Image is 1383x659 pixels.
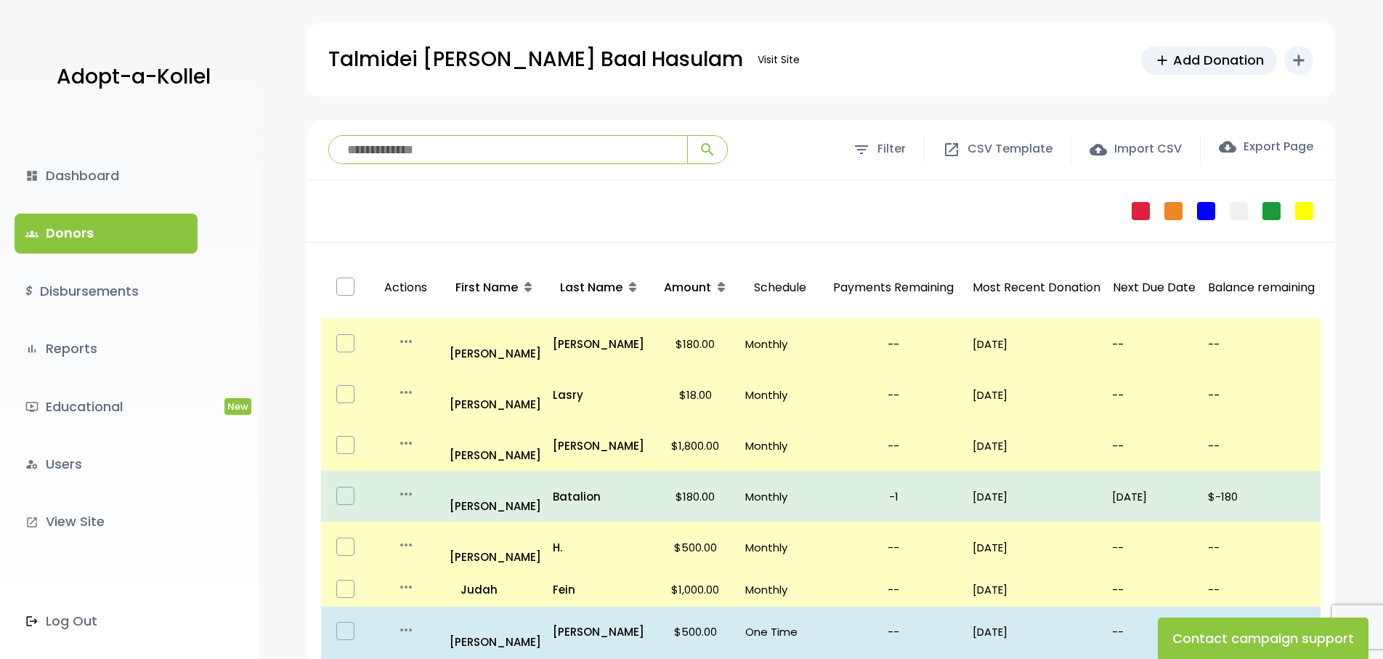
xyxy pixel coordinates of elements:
[25,516,38,529] i: launch
[1208,436,1315,456] p: --
[826,385,961,405] p: --
[553,622,645,642] a: [PERSON_NAME]
[397,578,415,596] i: more_horiz
[657,436,734,456] p: $1,800.00
[25,281,33,302] i: $
[49,42,211,113] a: Adopt-a-Kollel
[826,263,961,313] p: Payments Remaining
[1208,487,1315,506] p: $-180
[450,612,542,652] p: [PERSON_NAME]
[1112,538,1196,557] p: --
[1173,50,1264,70] span: Add Donation
[745,622,814,642] p: One Time
[699,141,716,158] span: search
[745,538,814,557] p: Monthly
[553,334,645,354] a: [PERSON_NAME]
[455,279,518,296] span: First Name
[973,436,1100,456] p: [DATE]
[973,538,1100,557] p: [DATE]
[657,385,734,405] p: $18.00
[657,538,734,557] p: $500.00
[1090,141,1107,158] span: cloud_upload
[450,426,542,465] a: [PERSON_NAME]
[15,602,198,641] a: Log Out
[1141,46,1277,75] a: addAdd Donation
[1208,538,1315,557] p: --
[745,436,814,456] p: Monthly
[657,334,734,354] p: $180.00
[1208,278,1315,299] p: Balance remaining
[450,527,542,567] p: [PERSON_NAME]
[15,214,198,253] a: groupsDonors
[968,139,1053,160] span: CSV Template
[560,279,622,296] span: Last Name
[1112,278,1196,299] p: Next Due Date
[1112,436,1196,456] p: --
[57,59,211,95] p: Adopt-a-Kollel
[450,375,542,414] a: [PERSON_NAME]
[397,536,415,554] i: more_horiz
[826,580,961,599] p: --
[943,141,960,158] span: open_in_new
[877,139,906,160] span: Filter
[397,434,415,452] i: more_horiz
[553,580,645,599] a: Fein
[450,324,542,363] a: [PERSON_NAME]
[1208,334,1315,354] p: --
[973,334,1100,354] p: [DATE]
[450,580,542,599] a: Judah
[25,400,38,413] i: ondemand_video
[1112,580,1196,599] p: --
[826,487,961,506] p: -1
[397,621,415,639] i: more_horiz
[657,622,734,642] p: $500.00
[450,477,542,516] a: [PERSON_NAME]
[973,580,1100,599] p: [DATE]
[553,385,645,405] a: Lasry
[224,398,251,415] span: New
[397,485,415,503] i: more_horiz
[1154,52,1170,68] span: add
[15,445,198,484] a: manage_accountsUsers
[973,487,1100,506] p: [DATE]
[826,538,961,557] p: --
[553,487,645,506] p: Batalion
[657,487,734,506] p: $180.00
[25,169,38,182] i: dashboard
[745,263,814,313] p: Schedule
[745,334,814,354] p: Monthly
[376,263,436,313] p: Actions
[25,458,38,471] i: manage_accounts
[1208,385,1315,405] p: --
[826,622,961,642] p: --
[657,580,734,599] p: $1,000.00
[1290,52,1307,69] i: add
[1112,385,1196,405] p: --
[397,384,415,401] i: more_horiz
[1208,580,1315,599] p: --
[328,41,743,78] p: Talmidei [PERSON_NAME] Baal Hasulam
[1112,487,1196,506] p: [DATE]
[973,278,1100,299] p: Most Recent Donation
[1219,138,1236,155] span: cloud_download
[397,333,415,350] i: more_horiz
[1114,139,1182,160] span: Import CSV
[553,538,645,557] a: H.
[553,436,645,456] a: [PERSON_NAME]
[745,487,814,506] p: Monthly
[15,502,198,541] a: launchView Site
[15,272,198,311] a: $Disbursements
[973,385,1100,405] p: [DATE]
[1112,622,1196,642] p: --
